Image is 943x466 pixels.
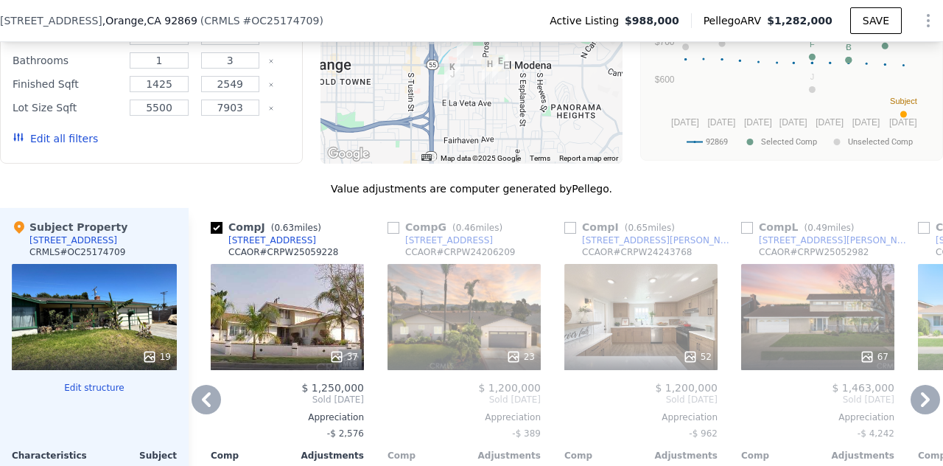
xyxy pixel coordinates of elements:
[211,394,364,406] span: Sold [DATE]
[13,74,121,94] div: Finished Sqft
[388,394,541,406] span: Sold [DATE]
[671,117,699,128] text: [DATE]
[144,15,197,27] span: , CA 92869
[655,37,675,47] text: $700
[641,450,718,462] div: Adjustments
[12,450,94,462] div: Characteristics
[457,32,473,58] div: 195 N Malena Dr
[142,349,171,364] div: 19
[741,234,912,246] a: [STREET_ADDRESS][PERSON_NAME]
[405,246,516,258] div: CCAOR # CRPW24206209
[582,246,693,258] div: CCAOR # CRPW24243768
[204,15,239,27] span: CRMLS
[816,117,844,128] text: [DATE]
[441,154,521,162] span: Map data ©2025 Google
[268,58,274,64] button: Clear
[228,246,339,258] div: CCAOR # CRPW25059228
[12,220,127,234] div: Subject Property
[464,450,541,462] div: Adjustments
[478,382,541,394] span: $ 1,200,000
[301,382,364,394] span: $ 1,250,000
[530,154,550,162] a: Terms (opens in new tab)
[446,223,508,233] span: ( miles)
[759,246,869,258] div: CCAOR # CRPW25052982
[818,450,894,462] div: Adjustments
[324,145,373,164] img: Google
[421,154,432,161] button: Keyboard shortcuts
[506,349,535,364] div: 23
[708,117,736,128] text: [DATE]
[810,40,815,49] text: F
[759,234,912,246] div: [STREET_ADDRESS][PERSON_NAME]
[102,13,197,28] span: , Orange
[388,450,464,462] div: Comp
[741,220,860,234] div: Comp L
[200,13,323,28] div: ( )
[761,137,817,147] text: Selected Comp
[564,450,641,462] div: Comp
[779,117,807,128] text: [DATE]
[798,223,860,233] span: ( miles)
[13,50,121,71] div: Bathrooms
[29,234,117,246] div: [STREET_ADDRESS]
[512,428,541,439] span: -$ 389
[860,349,888,364] div: 67
[211,411,364,423] div: Appreciation
[807,223,827,233] span: 0.49
[268,105,274,111] button: Clear
[767,15,832,27] span: $1,282,000
[228,234,316,246] div: [STREET_ADDRESS]
[890,97,917,105] text: Subject
[329,349,358,364] div: 37
[914,6,943,35] button: Show Options
[287,450,364,462] div: Adjustments
[810,72,815,81] text: J
[848,137,913,147] text: Unselected Comp
[94,450,177,462] div: Subject
[211,234,316,246] a: [STREET_ADDRESS]
[327,428,364,439] span: -$ 2,576
[388,234,493,246] a: [STREET_ADDRESS]
[550,13,625,28] span: Active Listing
[889,117,917,128] text: [DATE]
[12,382,177,394] button: Edit structure
[852,117,880,128] text: [DATE]
[564,394,718,406] span: Sold [DATE]
[625,13,679,28] span: $988,000
[683,349,712,364] div: 52
[559,154,618,162] a: Report a map error
[29,246,125,258] div: CRMLS # OC25174709
[704,13,768,28] span: Pellego ARV
[741,411,894,423] div: Appreciation
[858,428,894,439] span: -$ 4,242
[265,223,327,233] span: ( miles)
[211,220,327,234] div: Comp J
[655,74,675,85] text: $600
[744,117,772,128] text: [DATE]
[564,220,681,234] div: Comp I
[850,7,902,34] button: SAVE
[324,145,373,164] a: Open this area in Google Maps (opens a new window)
[706,137,728,147] text: 92869
[13,131,98,146] button: Edit all filters
[655,382,718,394] span: $ 1,200,000
[211,450,287,462] div: Comp
[741,394,894,406] span: Sold [DATE]
[564,234,735,246] a: [STREET_ADDRESS][PERSON_NAME]
[388,411,541,423] div: Appreciation
[689,428,718,439] span: -$ 962
[444,60,460,85] div: 2543 E Palmyra Ave
[388,220,508,234] div: Comp G
[832,382,894,394] span: $ 1,463,000
[628,223,648,233] span: 0.65
[492,54,508,79] div: 3608 Burly Ave
[482,57,498,82] div: 259 S Shasta St
[405,234,493,246] div: [STREET_ADDRESS]
[243,15,320,27] span: # OC25174709
[268,82,274,88] button: Clear
[582,234,735,246] div: [STREET_ADDRESS][PERSON_NAME]
[564,411,718,423] div: Appreciation
[13,97,121,118] div: Lot Size Sqft
[846,43,852,52] text: C
[456,223,476,233] span: 0.46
